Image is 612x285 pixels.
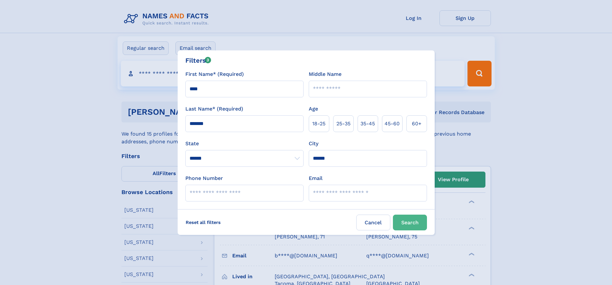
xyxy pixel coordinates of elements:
label: First Name* (Required) [185,70,244,78]
label: Reset all filters [182,215,225,230]
span: 60+ [412,120,421,128]
label: Middle Name [309,70,341,78]
div: Filters [185,56,211,65]
label: Cancel [356,215,390,230]
span: 35‑45 [360,120,375,128]
label: Age [309,105,318,113]
span: 18‑25 [312,120,325,128]
label: Last Name* (Required) [185,105,243,113]
span: 25‑35 [336,120,350,128]
label: Email [309,174,323,182]
label: City [309,140,318,147]
label: State [185,140,304,147]
span: 45‑60 [385,120,400,128]
label: Phone Number [185,174,223,182]
button: Search [393,215,427,230]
